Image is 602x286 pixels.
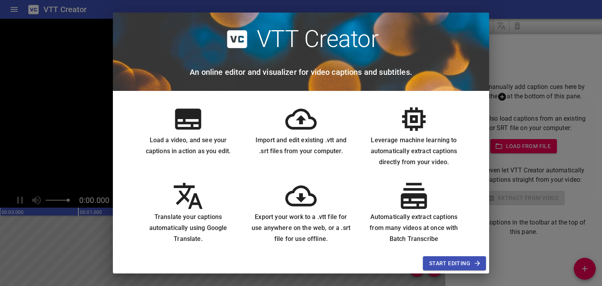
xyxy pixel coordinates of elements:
h6: Translate your captions automatically using Google Translate. [138,212,238,244]
h6: Leverage machine learning to automatically extract captions directly from your video. [364,135,464,168]
h6: Export your work to a .vtt file for use anywhere on the web, or a .srt file for use offline. [251,212,351,244]
h6: Automatically extract captions from many videos at once with Batch Transcribe [364,212,464,244]
h6: Load a video, and see your captions in action as you edit. [138,135,238,157]
h6: Import and edit existing .vtt and .srt files from your computer. [251,135,351,157]
button: Start Editing [423,256,486,271]
h6: An online editor and visualizer for video captions and subtitles. [190,66,412,78]
span: Start Editing [429,259,480,268]
h2: VTT Creator [257,25,379,53]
